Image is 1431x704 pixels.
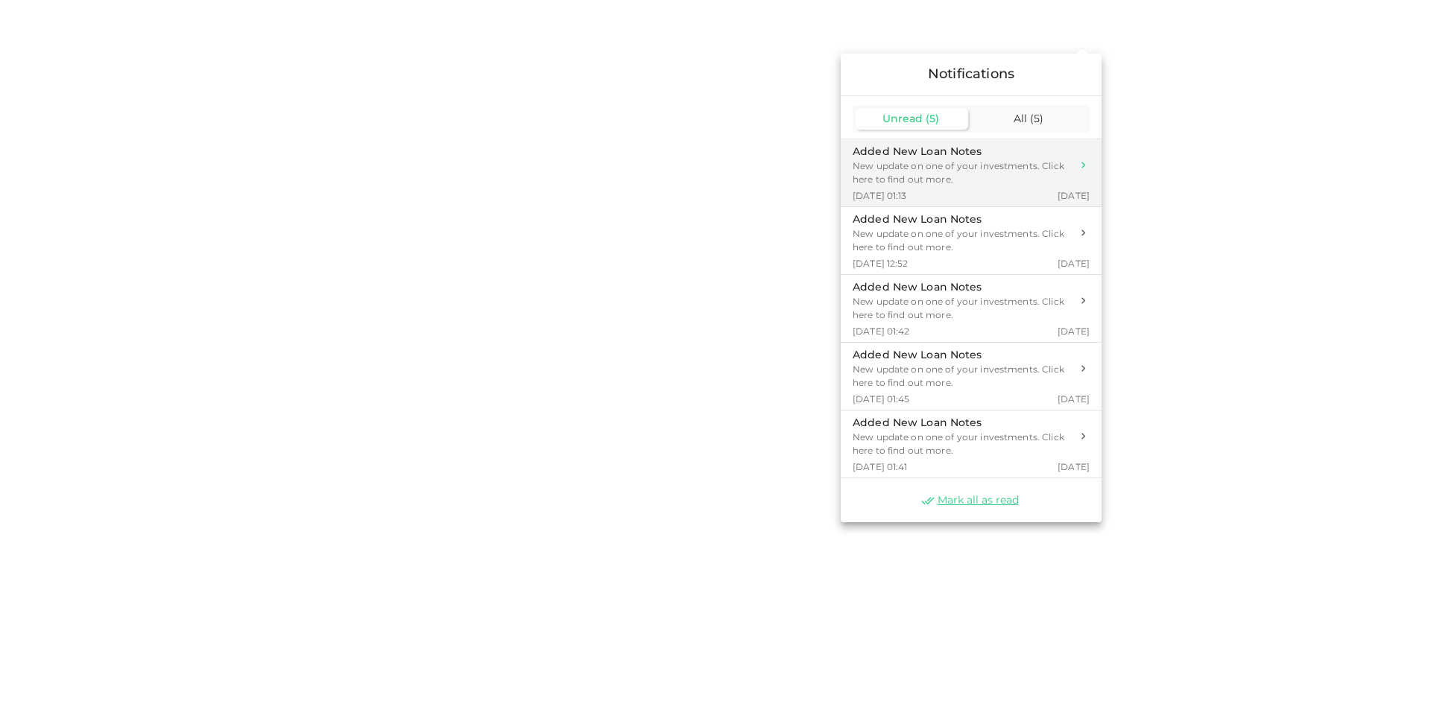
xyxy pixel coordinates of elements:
span: [DATE] 01:41 [853,460,908,473]
div: Added New Loan Notes [853,144,1071,159]
div: New update on one of your investments. Click here to find out more. [853,431,1071,457]
span: [DATE] [1058,460,1090,473]
span: [DATE] 12:52 [853,257,909,270]
span: Notifications [928,66,1014,82]
div: New update on one of your investments. Click here to find out more. [853,159,1071,186]
span: [DATE] [1058,393,1090,405]
span: All [1014,112,1027,125]
div: Added New Loan Notes [853,279,1071,295]
span: ( 5 ) [926,112,939,125]
span: [DATE] [1058,189,1090,202]
div: Added New Loan Notes [853,347,1071,363]
span: Mark all as read [938,493,1019,507]
span: [DATE] [1058,325,1090,337]
span: [DATE] 01:42 [853,325,910,337]
span: ( 5 ) [1030,112,1043,125]
div: New update on one of your investments. Click here to find out more. [853,227,1071,254]
div: New update on one of your investments. Click here to find out more. [853,295,1071,322]
div: Added New Loan Notes [853,212,1071,227]
div: Added New Loan Notes [853,415,1071,431]
span: Unread [882,112,923,125]
span: [DATE] 01:45 [853,393,910,405]
span: [DATE] 01:13 [853,189,907,202]
span: [DATE] [1058,257,1090,270]
div: New update on one of your investments. Click here to find out more. [853,363,1071,390]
